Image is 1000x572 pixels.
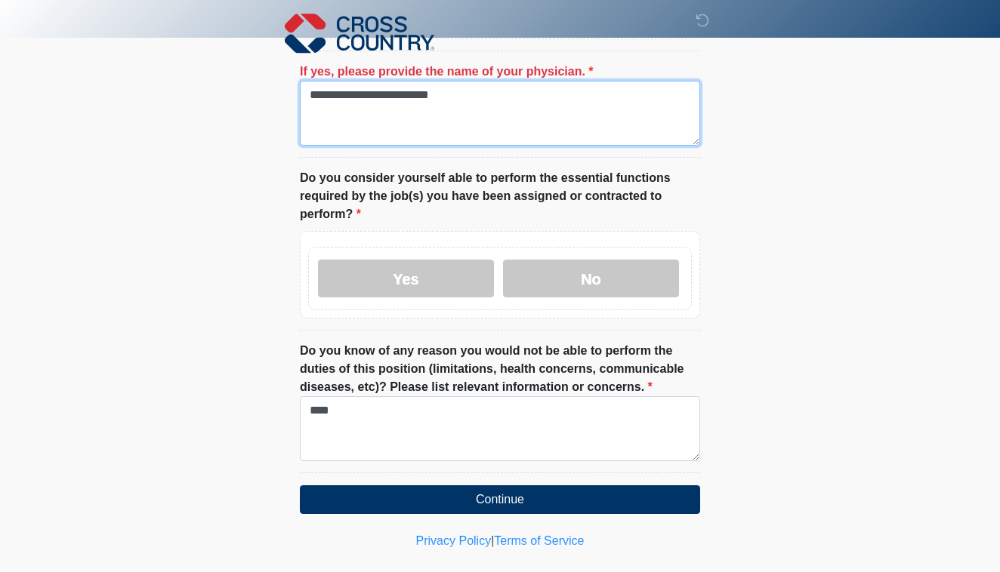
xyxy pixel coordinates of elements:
[318,260,494,297] label: Yes
[300,63,594,81] label: If yes, please provide the name of your physician.
[491,534,494,547] a: |
[494,534,584,547] a: Terms of Service
[416,534,492,547] a: Privacy Policy
[300,485,700,514] button: Continue
[503,260,679,297] label: No
[300,169,700,223] label: Do you consider yourself able to perform the essential functions required by the job(s) you have ...
[285,11,434,55] img: Cross Country Logo
[300,342,700,396] label: Do you know of any reason you would not be able to perform the duties of this position (limitatio...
